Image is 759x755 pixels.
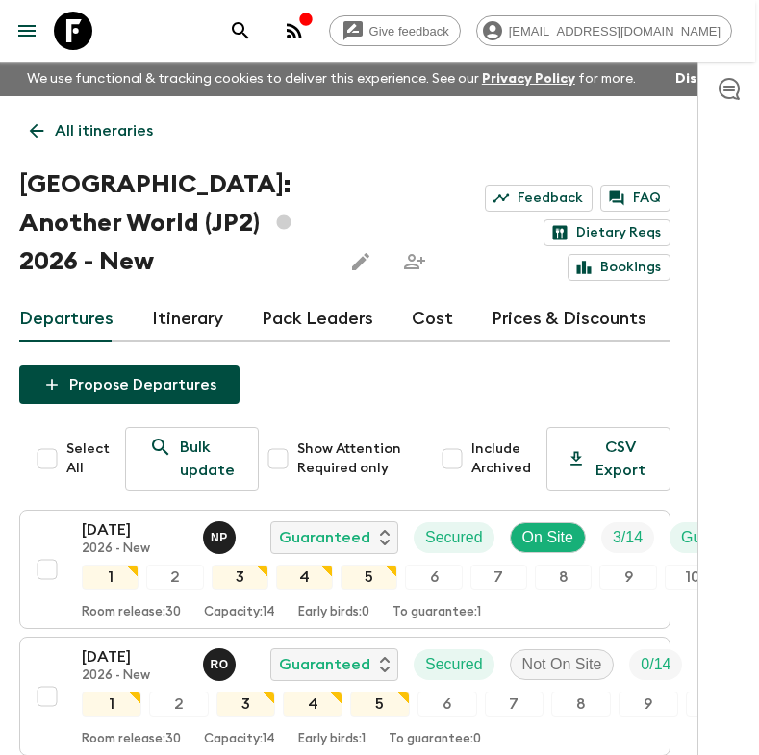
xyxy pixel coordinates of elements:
[599,565,656,590] div: 9
[203,654,240,669] span: Ryoko Ota
[216,692,276,717] div: 3
[522,526,573,549] p: On Site
[19,365,240,404] button: Propose Departures
[279,526,370,549] p: Guaranteed
[342,242,380,281] button: Edit this itinerary
[498,24,731,38] span: [EMAIL_ADDRESS][DOMAIN_NAME]
[485,692,544,717] div: 7
[283,692,342,717] div: 4
[19,62,644,96] p: We use functional & tracking cookies to deliver this experience. See our for more.
[82,605,181,620] p: Room release: 30
[203,527,240,542] span: Naoko Pogede
[82,732,181,747] p: Room release: 30
[19,112,164,150] a: All itineraries
[510,649,615,680] div: Not On Site
[417,692,477,717] div: 6
[600,185,670,212] a: FAQ
[204,732,275,747] p: Capacity: 14
[212,565,268,590] div: 3
[82,645,188,668] p: [DATE]
[152,296,223,342] a: Itinerary
[19,165,326,281] h1: [GEOGRAPHIC_DATA]: Another World (JP2) 2026 - New
[359,24,460,38] span: Give feedback
[601,522,654,553] div: Trip Fill
[471,440,539,478] span: Include Archived
[670,65,732,92] button: Dismiss
[19,510,670,629] button: [DATE]2026 - NewNaoko PogedeGuaranteedSecuredOn SiteTrip FillGuaranteed123456789101112Room releas...
[149,692,209,717] div: 2
[125,427,259,491] a: Bulk update
[425,653,483,676] p: Secured
[341,565,397,590] div: 5
[510,522,586,553] div: On Site
[470,565,527,590] div: 7
[613,526,643,549] p: 3 / 14
[276,565,333,590] div: 4
[82,518,188,541] p: [DATE]
[211,530,228,545] p: N P
[425,526,483,549] p: Secured
[476,15,732,46] div: [EMAIL_ADDRESS][DOMAIN_NAME]
[82,565,139,590] div: 1
[414,649,494,680] div: Secured
[568,254,670,281] a: Bookings
[298,605,369,620] p: Early birds: 0
[544,219,670,246] a: Dietary Reqs
[82,541,188,557] p: 2026 - New
[298,732,366,747] p: Early birds: 1
[350,692,410,717] div: 5
[405,565,462,590] div: 6
[66,440,110,478] span: Select All
[204,605,275,620] p: Capacity: 14
[392,605,481,620] p: To guarantee: 1
[535,565,592,590] div: 8
[82,668,188,684] p: 2026 - New
[82,692,141,717] div: 1
[329,15,461,46] a: Give feedback
[180,436,235,482] p: Bulk update
[485,185,593,212] a: Feedback
[629,649,682,680] div: Trip Fill
[414,522,494,553] div: Secured
[210,657,228,672] p: R O
[641,653,670,676] p: 0 / 14
[221,12,260,50] button: search adventures
[686,692,746,717] div: 10
[546,427,670,491] button: CSV Export
[551,692,611,717] div: 8
[19,296,114,342] a: Departures
[482,72,575,86] a: Privacy Policy
[522,653,602,676] p: Not On Site
[492,296,646,342] a: Prices & Discounts
[395,242,434,281] span: Share this itinerary
[665,565,721,590] div: 10
[412,296,453,342] a: Cost
[619,692,678,717] div: 9
[8,12,46,50] button: menu
[55,119,153,142] p: All itineraries
[279,653,370,676] p: Guaranteed
[262,296,373,342] a: Pack Leaders
[203,648,240,681] button: RO
[297,440,425,478] span: Show Attention Required only
[146,565,203,590] div: 2
[389,732,481,747] p: To guarantee: 0
[203,521,240,554] button: NP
